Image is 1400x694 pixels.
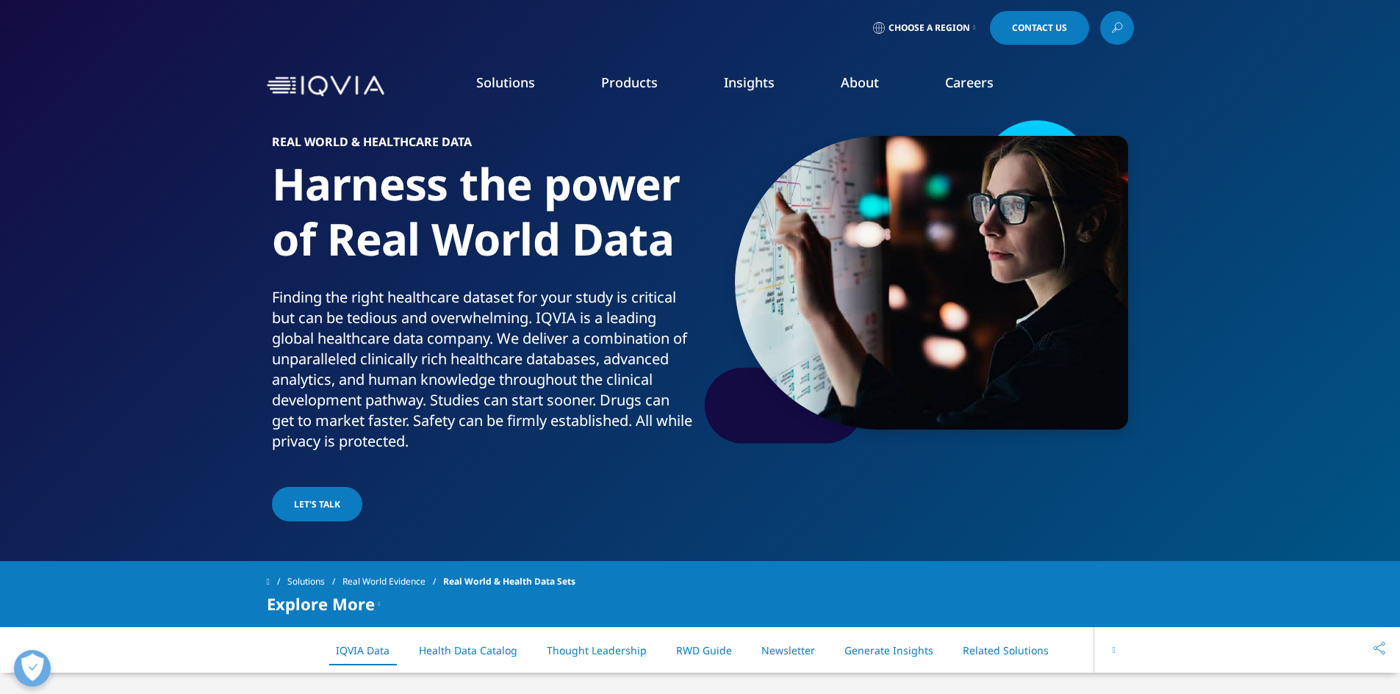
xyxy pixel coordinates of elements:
img: 2054_young-woman-touching-big-digital-monitor.jpg [735,136,1128,430]
h6: Real World & Healthcare Data [272,136,694,156]
a: Solutions [287,568,342,595]
a: Let's Talk [272,487,362,521]
a: Insights [724,73,775,91]
a: Health Data Catalog [419,643,517,657]
a: Real World Evidence [342,568,443,595]
a: Solutions [476,73,535,91]
span: Real World & Health Data Sets [443,568,575,595]
a: Contact Us [990,11,1089,45]
span: Choose a Region [889,22,970,34]
a: Products [601,73,658,91]
a: Newsletter [761,643,815,657]
h1: Harness the power of Real World Data [272,156,694,287]
a: Explore More [1078,643,1144,657]
span: Contact Us [1012,24,1067,32]
a: Thought Leadership [547,643,647,657]
a: About [841,73,879,91]
a: RWD Guide [676,643,732,657]
img: IQVIA Healthcare Information Technology and Pharma Clinical Research Company [267,76,384,97]
span: Explore More [267,595,375,612]
a: Careers [945,73,994,91]
p: Finding the right healthcare dataset for your study is critical but can be tedious and overwhelmi... [272,287,694,460]
span: Let's Talk [294,498,340,510]
a: Generate Insights [844,643,933,657]
button: Open Preferences [14,650,51,687]
a: IQVIA Data [336,643,390,657]
a: Related Solutions [963,643,1049,657]
nav: Primary [390,51,1134,120]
